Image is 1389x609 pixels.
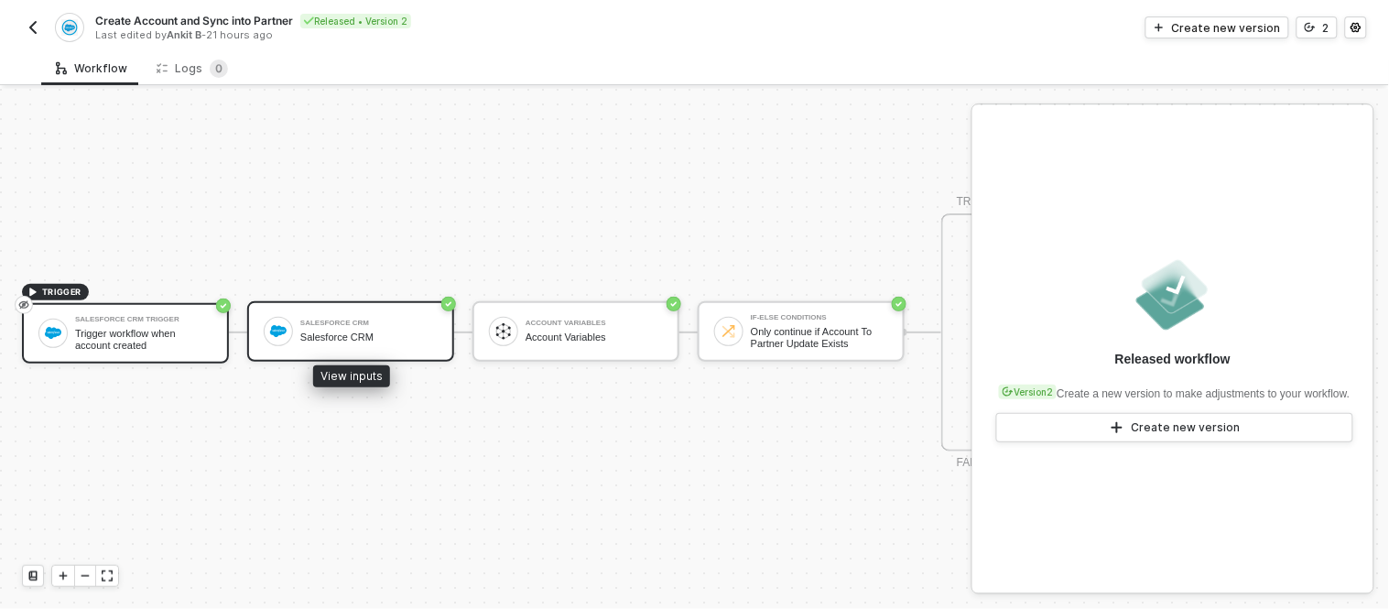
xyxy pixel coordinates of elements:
[300,332,438,343] div: Salesforce CRM
[1351,22,1362,33] span: icon-settings
[210,60,228,78] sup: 0
[1115,350,1231,368] div: Released workflow
[1305,22,1316,33] span: icon-versioning
[995,375,1350,402] div: Create a new version to make adjustments to your workflow.
[1145,16,1289,38] button: Create new version
[95,28,693,42] div: Last edited by - 21 hours ago
[45,325,61,342] img: icon
[216,299,231,313] span: icon-success-page
[996,413,1353,442] button: Create new version
[313,365,390,387] div: View inputs
[61,19,77,36] img: integration-icon
[1172,20,1281,36] div: Create new version
[22,16,44,38] button: back
[1133,255,1213,335] img: released.png
[526,320,663,327] div: Account Variables
[957,454,991,472] div: FALSE
[751,326,888,349] div: Only continue if Account To Partner Update Exists
[27,287,38,298] span: icon-play
[721,323,737,340] img: icon
[999,385,1057,399] div: Version 2
[300,14,411,28] div: Released • Version 2
[751,314,888,321] div: If-Else Conditions
[270,323,287,340] img: icon
[102,571,113,582] span: icon-expand
[892,297,906,311] span: icon-success-page
[56,61,127,76] div: Workflow
[167,28,201,41] span: Ankit B
[75,316,212,323] div: Salesforce CRM Trigger
[75,328,212,351] div: Trigger workflow when account created
[526,332,663,343] div: Account Variables
[18,298,29,312] span: eye-invisible
[26,20,40,35] img: back
[1003,386,1014,397] span: icon-versioning
[42,285,81,299] span: TRIGGER
[957,193,987,211] div: TRUE
[95,13,293,28] span: Create Account and Sync into Partner
[1110,420,1124,435] span: icon-play
[80,571,91,582] span: icon-minus
[1154,22,1165,33] span: icon-play
[1297,16,1338,38] button: 2
[58,571,69,582] span: icon-play
[157,60,228,78] div: Logs
[1132,420,1241,435] div: Create new version
[441,297,456,311] span: icon-success-page
[1323,20,1329,36] div: 2
[667,297,681,311] span: icon-success-page
[495,323,512,340] img: icon
[300,320,438,327] div: Salesforce CRM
